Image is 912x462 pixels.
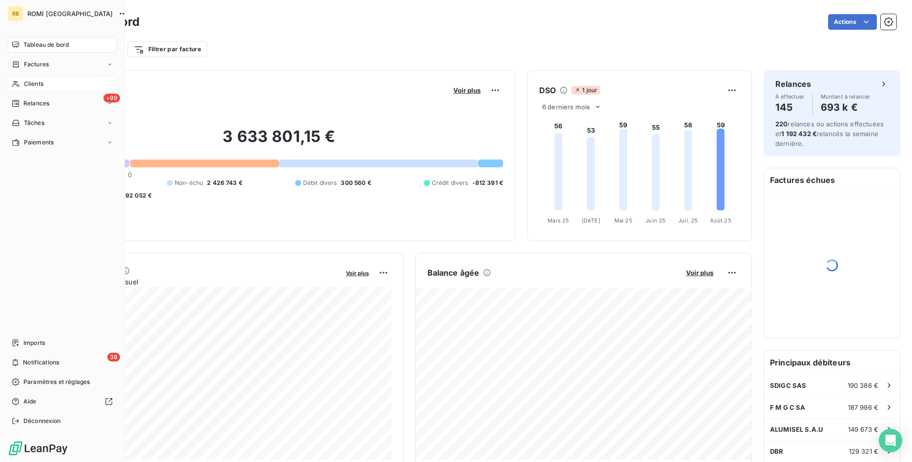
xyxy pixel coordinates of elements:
[775,120,884,147] span: relances ou actions effectuées et relancés la semaine dernière.
[303,179,337,187] span: Débit divers
[122,191,152,200] span: -92 052 €
[175,179,203,187] span: Non-échu
[107,353,120,362] span: 38
[879,429,902,452] div: Open Intercom Messenger
[23,397,37,406] span: Aide
[341,179,371,187] span: 300 560 €
[821,100,871,115] h4: 693 k €
[8,374,117,390] a: Paramètres et réglages
[8,57,117,72] a: Factures
[427,267,480,279] h6: Balance âgée
[764,168,900,192] h6: Factures échues
[8,76,117,92] a: Clients
[8,394,117,409] a: Aide
[775,94,805,100] span: À effectuer
[770,447,783,455] span: DBR
[770,382,806,389] span: SDIGC SAS
[683,268,716,277] button: Voir plus
[55,277,339,287] span: Chiffre d'affaires mensuel
[775,120,788,128] span: 220
[23,417,61,425] span: Déconnexion
[343,268,372,277] button: Voir plus
[678,217,698,224] tspan: Juil. 25
[23,378,90,386] span: Paramètres et réglages
[686,269,713,277] span: Voir plus
[8,135,117,150] a: Paiements
[128,171,132,179] span: 0
[450,86,484,95] button: Voir plus
[775,78,811,90] h6: Relances
[710,217,731,224] tspan: Août 25
[775,100,805,115] h4: 145
[24,80,43,88] span: Clients
[849,447,878,455] span: 129 321 €
[8,37,117,53] a: Tableau de bord
[539,84,556,96] h6: DSO
[24,119,44,127] span: Tâches
[27,10,113,18] span: ROMI [GEOGRAPHIC_DATA]
[542,103,590,111] span: 6 derniers mois
[764,351,900,374] h6: Principaux débiteurs
[127,41,207,57] button: Filtrer par facture
[207,179,243,187] span: 2 426 743 €
[472,179,504,187] span: -812 391 €
[8,115,117,131] a: Tâches
[770,425,823,433] span: ALUMISEL S.A.U
[848,403,878,411] span: 187 996 €
[571,86,600,95] span: 1 jour
[8,441,68,456] img: Logo LeanPay
[453,86,481,94] span: Voir plus
[646,217,666,224] tspan: Juin 25
[8,335,117,351] a: Imports
[770,403,806,411] span: F M G C SA
[8,96,117,111] a: +99Relances
[547,217,569,224] tspan: Mars 25
[848,382,878,389] span: 190 386 €
[781,130,817,138] span: 1 192 432 €
[24,60,49,69] span: Factures
[55,127,503,156] h2: 3 633 801,15 €
[103,94,120,102] span: +99
[432,179,468,187] span: Crédit divers
[821,94,871,100] span: Montant à relancer
[346,270,369,277] span: Voir plus
[848,425,878,433] span: 149 673 €
[24,138,54,147] span: Paiements
[828,14,877,30] button: Actions
[23,40,69,49] span: Tableau de bord
[23,358,59,367] span: Notifications
[614,217,632,224] tspan: Mai 25
[23,339,45,347] span: Imports
[23,99,49,108] span: Relances
[582,217,600,224] tspan: [DATE]
[8,6,23,21] div: RB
